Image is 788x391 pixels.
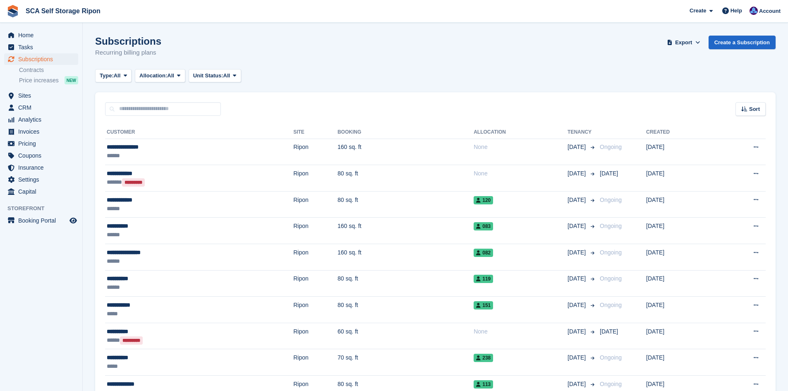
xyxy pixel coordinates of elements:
[338,244,474,271] td: 160 sq. ft
[474,143,568,151] div: None
[18,114,68,125] span: Analytics
[293,270,338,297] td: Ripon
[474,126,568,139] th: Allocation
[568,353,587,362] span: [DATE]
[4,186,78,197] a: menu
[600,223,622,229] span: Ongoing
[18,90,68,101] span: Sites
[568,222,587,230] span: [DATE]
[731,7,742,15] span: Help
[4,215,78,226] a: menu
[568,327,587,336] span: [DATE]
[22,4,104,18] a: SCA Self Storage Ripon
[18,162,68,173] span: Insurance
[293,165,338,192] td: Ripon
[750,7,758,15] img: Sarah Race
[4,138,78,149] a: menu
[4,174,78,185] a: menu
[114,72,121,80] span: All
[65,76,78,84] div: NEW
[600,302,622,308] span: Ongoing
[474,327,568,336] div: None
[474,169,568,178] div: None
[338,218,474,244] td: 160 sq. ft
[646,126,715,139] th: Created
[4,150,78,161] a: menu
[338,297,474,323] td: 80 sq. ft
[4,114,78,125] a: menu
[646,165,715,192] td: [DATE]
[568,196,587,204] span: [DATE]
[709,36,776,49] a: Create a Subscription
[139,72,167,80] span: Allocation:
[646,218,715,244] td: [DATE]
[293,191,338,218] td: Ripon
[600,381,622,387] span: Ongoing
[293,323,338,349] td: Ripon
[4,126,78,137] a: menu
[105,126,293,139] th: Customer
[4,29,78,41] a: menu
[293,139,338,165] td: Ripon
[4,102,78,113] a: menu
[759,7,781,15] span: Account
[293,349,338,376] td: Ripon
[293,244,338,271] td: Ripon
[100,72,114,80] span: Type:
[189,69,241,83] button: Unit Status: All
[338,126,474,139] th: Booking
[4,53,78,65] a: menu
[167,72,174,80] span: All
[474,275,493,283] span: 119
[4,41,78,53] a: menu
[568,248,587,257] span: [DATE]
[7,5,19,17] img: stora-icon-8386f47178a22dfd0bd8f6a31ec36ba5ce8667c1dd55bd0f319d3a0aa187defe.svg
[646,297,715,323] td: [DATE]
[749,105,760,113] span: Sort
[474,249,493,257] span: 082
[646,244,715,271] td: [DATE]
[646,349,715,376] td: [DATE]
[474,222,493,230] span: 083
[18,29,68,41] span: Home
[293,297,338,323] td: Ripon
[68,216,78,225] a: Preview store
[338,139,474,165] td: 160 sq. ft
[690,7,706,15] span: Create
[646,139,715,165] td: [DATE]
[95,48,161,58] p: Recurring billing plans
[600,328,618,335] span: [DATE]
[675,38,692,47] span: Export
[600,275,622,282] span: Ongoing
[18,102,68,113] span: CRM
[4,162,78,173] a: menu
[19,77,59,84] span: Price increases
[19,66,78,74] a: Contracts
[18,53,68,65] span: Subscriptions
[338,270,474,297] td: 80 sq. ft
[338,165,474,192] td: 80 sq. ft
[338,191,474,218] td: 80 sq. ft
[95,36,161,47] h1: Subscriptions
[600,144,622,150] span: Ongoing
[4,90,78,101] a: menu
[293,218,338,244] td: Ripon
[293,126,338,139] th: Site
[7,204,82,213] span: Storefront
[223,72,230,80] span: All
[338,323,474,349] td: 60 sq. ft
[568,380,587,389] span: [DATE]
[474,380,493,389] span: 113
[474,354,493,362] span: 238
[568,274,587,283] span: [DATE]
[135,69,185,83] button: Allocation: All
[474,196,493,204] span: 120
[18,138,68,149] span: Pricing
[568,301,587,309] span: [DATE]
[666,36,702,49] button: Export
[646,191,715,218] td: [DATE]
[646,323,715,349] td: [DATE]
[18,186,68,197] span: Capital
[474,301,493,309] span: 151
[600,170,618,177] span: [DATE]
